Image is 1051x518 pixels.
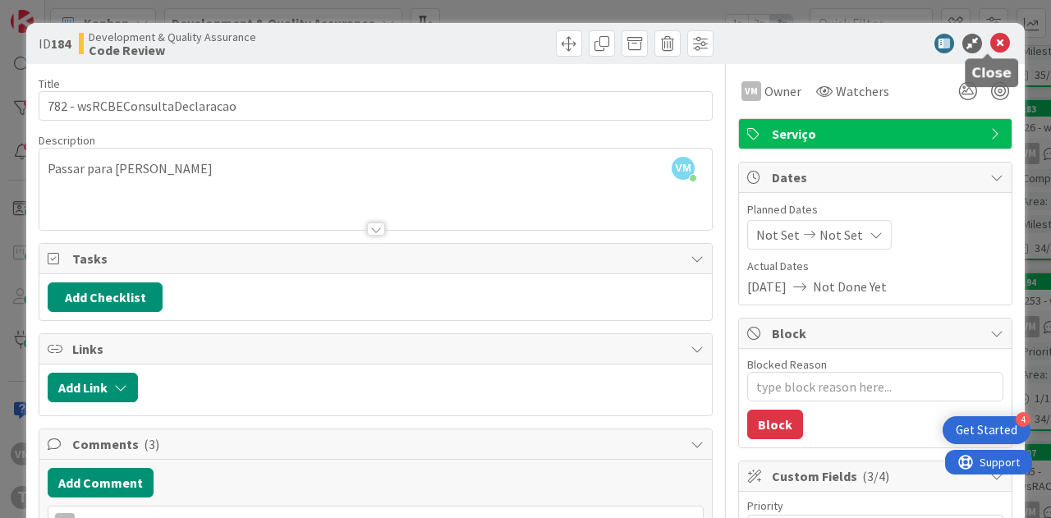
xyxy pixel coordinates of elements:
span: Tasks [72,249,682,268]
span: Comments [72,434,682,454]
span: Actual Dates [747,258,1003,275]
label: Blocked Reason [747,357,827,372]
span: Development & Quality Assurance [89,30,256,44]
span: VM [672,157,695,180]
span: Block [772,323,982,343]
span: Description [39,133,95,148]
span: Planned Dates [747,201,1003,218]
span: Support [34,2,75,22]
button: Block [747,410,803,439]
button: Add Link [48,373,138,402]
span: Not Set [756,225,800,245]
span: [DATE] [747,277,787,296]
b: Code Review [89,44,256,57]
input: type card name here... [39,91,713,121]
span: Not Set [819,225,863,245]
span: Dates [772,167,982,187]
span: Custom Fields [772,466,982,486]
button: Add Comment [48,468,154,497]
span: ( 3 ) [144,436,159,452]
span: Not Done Yet [813,277,887,296]
span: Serviço [772,124,982,144]
div: Get Started [956,422,1017,438]
h5: Close [971,65,1012,80]
span: ( 3/4 ) [862,468,889,484]
span: Owner [764,81,801,101]
span: ID [39,34,71,53]
div: 4 [1016,412,1030,427]
button: Add Checklist [48,282,163,312]
div: Priority [747,500,1003,511]
span: Watchers [836,81,889,101]
div: VM [741,81,761,101]
b: 184 [51,35,71,52]
span: Links [72,339,682,359]
p: Passar para [PERSON_NAME] [48,159,704,178]
label: Title [39,76,60,91]
div: Open Get Started checklist, remaining modules: 4 [943,416,1030,444]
